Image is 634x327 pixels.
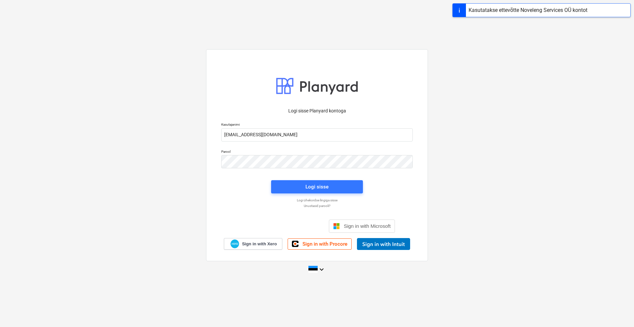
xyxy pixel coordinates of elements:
[333,223,340,229] img: Microsoft logo
[221,122,413,128] p: Kasutajanimi
[221,149,413,155] p: Parool
[318,266,326,273] i: keyboard_arrow_down
[242,241,277,247] span: Sign in with Xero
[288,238,352,250] a: Sign in with Procore
[221,107,413,114] p: Logi sisse Planyard kontoga
[218,198,416,202] a: Logi ühekordse lingiga sisse
[218,204,416,208] a: Unustasid parooli?
[221,128,413,142] input: Kasutajanimi
[302,241,347,247] span: Sign in with Procore
[271,180,363,193] button: Logi sisse
[469,6,587,14] div: Kasutatakse ettevõtte Noveleng Services OÜ kontot
[224,238,283,250] a: Sign in with Xero
[344,223,391,229] span: Sign in with Microsoft
[230,239,239,248] img: Xero logo
[236,219,327,233] iframe: Sisselogimine Google'i nupu abil
[305,183,329,191] div: Logi sisse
